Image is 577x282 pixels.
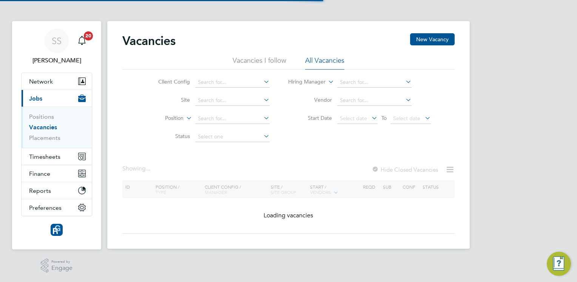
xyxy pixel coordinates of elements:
[147,133,190,139] label: Status
[22,199,92,216] button: Preferences
[340,115,367,122] span: Select date
[288,115,332,121] label: Start Date
[12,21,101,249] nav: Main navigation
[140,115,184,122] label: Position
[22,107,92,148] div: Jobs
[288,96,332,103] label: Vendor
[29,170,50,177] span: Finance
[22,182,92,199] button: Reports
[305,56,344,70] li: All Vacancies
[195,113,270,124] input: Search for...
[29,78,53,85] span: Network
[21,224,92,236] a: Go to home page
[282,78,326,86] label: Hiring Manager
[410,33,455,45] button: New Vacancy
[51,259,73,265] span: Powered by
[122,33,176,48] h2: Vacancies
[29,153,60,160] span: Timesheets
[146,165,150,172] span: ...
[29,134,60,141] a: Placements
[22,165,92,182] button: Finance
[29,187,51,194] span: Reports
[195,77,270,88] input: Search for...
[29,124,57,131] a: Vacancies
[22,90,92,107] button: Jobs
[147,78,190,85] label: Client Config
[195,95,270,106] input: Search for...
[393,115,420,122] span: Select date
[233,56,286,70] li: Vacancies I follow
[52,36,62,46] span: SS
[74,29,89,53] a: 20
[29,204,62,211] span: Preferences
[379,113,389,123] span: To
[29,95,42,102] span: Jobs
[29,113,54,120] a: Positions
[84,31,93,40] span: 20
[147,96,190,103] label: Site
[547,252,571,276] button: Engage Resource Center
[41,259,73,273] a: Powered byEngage
[22,148,92,165] button: Timesheets
[122,165,152,173] div: Showing
[195,132,270,142] input: Select one
[21,56,92,65] span: Sasha Steeples
[51,265,73,271] span: Engage
[22,73,92,90] button: Network
[21,29,92,65] a: SS[PERSON_NAME]
[337,77,412,88] input: Search for...
[337,95,412,106] input: Search for...
[51,224,63,236] img: resourcinggroup-logo-retina.png
[372,166,438,173] label: Hide Closed Vacancies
